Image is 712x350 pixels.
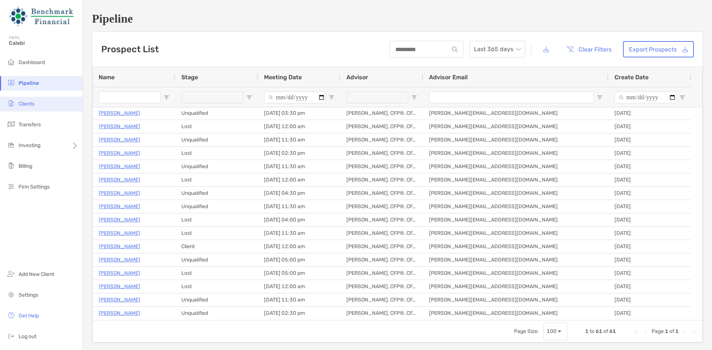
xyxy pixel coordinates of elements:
[665,328,668,334] span: 1
[175,133,258,146] div: Unqualified
[340,200,423,213] div: [PERSON_NAME], CFP®, CFA®, MSF
[258,160,340,173] div: [DATE] 11:30 am
[423,280,609,293] div: [PERSON_NAME][EMAIL_ADDRESS][DOMAIN_NAME]
[423,133,609,146] div: [PERSON_NAME][EMAIL_ADDRESS][DOMAIN_NAME]
[7,99,16,108] img: clients icon
[19,59,45,66] span: Dashboard
[340,213,423,226] div: [PERSON_NAME], CFP®, CFA®, MSF
[514,328,539,334] div: Page Size:
[429,91,594,103] input: Advisor Email Filter Input
[7,120,16,129] img: transfers icon
[609,133,691,146] div: [DATE]
[423,307,609,320] div: [PERSON_NAME][EMAIL_ADDRESS][DOMAIN_NAME]
[264,74,302,81] span: Meeting Date
[7,182,16,191] img: firm-settings icon
[423,120,609,133] div: [PERSON_NAME][EMAIL_ADDRESS][DOMAIN_NAME]
[99,189,140,198] a: [PERSON_NAME]
[246,94,252,100] button: Open Filter Menu
[614,74,649,81] span: Create Date
[423,293,609,306] div: [PERSON_NAME][EMAIL_ADDRESS][DOMAIN_NAME]
[9,3,74,30] img: Zoe Logo
[181,74,198,81] span: Stage
[340,107,423,120] div: [PERSON_NAME], CFP®, CFA®, MSF
[340,173,423,186] div: [PERSON_NAME], CFP®, CFA®, MSF
[609,200,691,213] div: [DATE]
[7,57,16,66] img: dashboard icon
[429,74,468,81] span: Advisor Email
[258,240,340,253] div: [DATE] 12:00 am
[423,147,609,160] div: [PERSON_NAME][EMAIL_ADDRESS][DOMAIN_NAME]
[99,175,140,184] a: [PERSON_NAME]
[609,147,691,160] div: [DATE]
[669,328,674,334] span: of
[258,173,340,186] div: [DATE] 12:00 am
[609,107,691,120] div: [DATE]
[340,160,423,173] div: [PERSON_NAME], CFP®, CFA®, MSF
[258,187,340,200] div: [DATE] 04:30 pm
[19,313,39,319] span: Get Help
[175,120,258,133] div: Lost
[19,121,41,128] span: Transfers
[99,215,140,224] a: [PERSON_NAME]
[346,74,368,81] span: Advisor
[596,328,602,334] span: 61
[423,187,609,200] div: [PERSON_NAME][EMAIL_ADDRESS][DOMAIN_NAME]
[590,328,594,334] span: to
[99,149,140,158] p: [PERSON_NAME]
[99,74,115,81] span: Name
[340,227,423,240] div: [PERSON_NAME], CFP®, CFA®, MSF
[175,107,258,120] div: Unqualified
[99,162,140,171] a: [PERSON_NAME]
[92,12,703,26] h1: Pipeline
[175,213,258,226] div: Lost
[643,329,649,334] div: Previous Page
[99,122,140,131] a: [PERSON_NAME]
[340,147,423,160] div: [PERSON_NAME], CFP®, CFA®, MSF
[258,253,340,266] div: [DATE] 05:00 pm
[19,184,50,190] span: Firm Settings
[340,187,423,200] div: [PERSON_NAME], CFP®, CFA®, MSF
[258,307,340,320] div: [DATE] 02:30 pm
[19,80,39,86] span: Pipeline
[682,329,688,334] div: Next Page
[609,267,691,280] div: [DATE]
[99,269,140,278] a: [PERSON_NAME]
[101,44,159,54] h3: Prospect List
[423,160,609,173] div: [PERSON_NAME][EMAIL_ADDRESS][DOMAIN_NAME]
[99,255,140,264] a: [PERSON_NAME]
[99,242,140,251] a: [PERSON_NAME]
[423,253,609,266] div: [PERSON_NAME][EMAIL_ADDRESS][DOMAIN_NAME]
[99,229,140,238] a: [PERSON_NAME]
[623,41,694,57] a: Export Prospects
[99,109,140,118] a: [PERSON_NAME]
[99,282,140,291] a: [PERSON_NAME]
[258,267,340,280] div: [DATE] 05:00 pm
[609,213,691,226] div: [DATE]
[7,290,16,299] img: settings icon
[19,163,32,169] span: Billing
[258,120,340,133] div: [DATE] 12:00 am
[675,328,679,334] span: 1
[175,227,258,240] div: Lost
[164,94,169,100] button: Open Filter Menu
[175,267,258,280] div: Lost
[175,307,258,320] div: Unqualified
[258,147,340,160] div: [DATE] 02:30 pm
[340,267,423,280] div: [PERSON_NAME], CFP®, CFA®, MSF
[547,328,557,334] div: 100
[99,295,140,304] a: [PERSON_NAME]
[423,200,609,213] div: [PERSON_NAME][EMAIL_ADDRESS][DOMAIN_NAME]
[609,293,691,306] div: [DATE]
[609,160,691,173] div: [DATE]
[175,160,258,173] div: Unqualified
[585,328,589,334] span: 1
[258,107,340,120] div: [DATE] 03:30 pm
[340,253,423,266] div: [PERSON_NAME], CFP®, CFA®, MSF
